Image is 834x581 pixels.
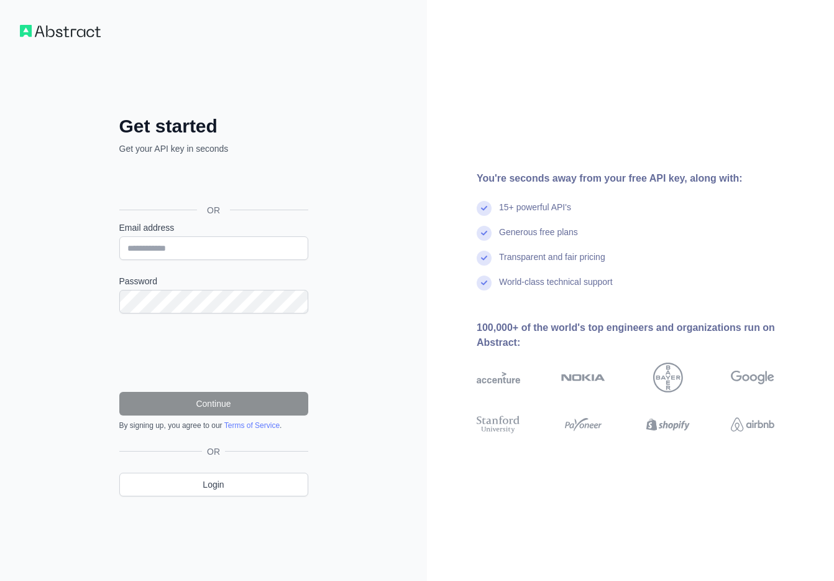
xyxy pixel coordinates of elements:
div: By signing up, you agree to our . [119,421,308,430]
iframe: Sign in with Google Button [113,169,312,196]
img: payoneer [561,414,605,435]
img: shopify [646,414,690,435]
img: check mark [477,251,492,266]
label: Password [119,275,308,287]
img: stanford university [477,414,520,435]
img: check mark [477,276,492,290]
img: nokia [561,363,605,393]
span: OR [197,204,230,216]
div: World-class technical support [499,276,613,300]
img: accenture [477,363,520,393]
img: google [731,363,774,393]
img: airbnb [731,414,774,435]
a: Login [119,473,308,496]
p: Get your API key in seconds [119,142,308,155]
div: 15+ powerful API's [499,201,571,226]
img: bayer [653,363,683,393]
div: Generous free plans [499,226,578,251]
img: Workflow [20,25,101,37]
a: Terms of Service [224,421,280,430]
label: Email address [119,221,308,234]
button: Continue [119,392,308,416]
iframe: reCAPTCHA [119,328,308,377]
div: You're seconds away from your free API key, along with: [477,171,814,186]
img: check mark [477,201,492,216]
img: check mark [477,226,492,241]
h2: Get started [119,115,308,137]
div: 100,000+ of the world's top engineers and organizations run on Abstract: [477,320,814,350]
div: Transparent and fair pricing [499,251,605,276]
span: OR [202,445,225,458]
